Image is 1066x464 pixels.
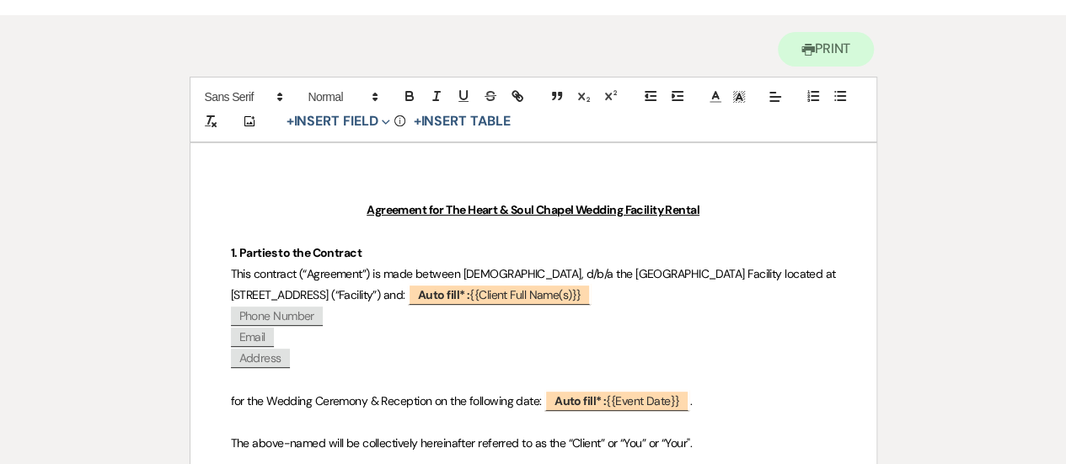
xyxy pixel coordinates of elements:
span: Alignment [763,87,787,107]
span: Text Background Color [727,87,751,107]
button: Insert Field [281,111,397,131]
span: for the Wedding Ceremony & Reception on the following date: [231,393,542,408]
span: This contract (“Agreement”) is made between [DEMOGRAPHIC_DATA], d/b/a the [GEOGRAPHIC_DATA] Facil... [231,266,838,302]
span: + [287,115,294,128]
strong: 1. Parties to the Contract [231,245,362,260]
span: + [413,115,421,128]
span: Header Formats [301,87,383,107]
button: +Insert Table [407,111,516,131]
span: {{Client Full Name(s)}} [408,284,591,305]
button: Print [778,32,875,67]
u: Agreement for The Heart & Soul Chapel Wedding Facility Rental [367,202,699,217]
span: . [689,393,691,408]
span: {{Event Date}} [544,390,689,411]
span: The above-named will be collectively hereinafter referred to as the “Client” or “You” or “Your". [231,435,692,451]
span: Address [231,349,290,368]
b: Auto fill* : [418,287,469,302]
span: Email [231,328,274,347]
span: Phone Number [231,307,323,326]
b: Auto fill* : [554,393,606,408]
span: Text Color [704,87,727,107]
